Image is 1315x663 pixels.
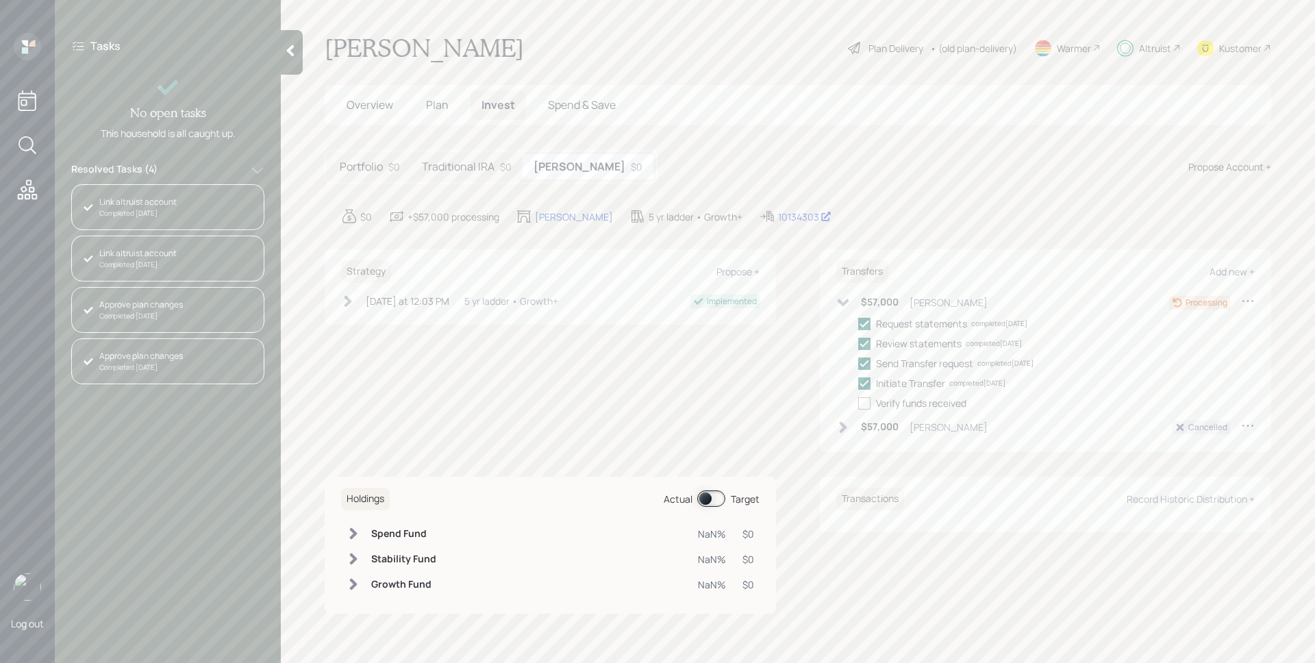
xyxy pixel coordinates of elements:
label: Resolved Tasks ( 4 ) [71,162,158,179]
h6: Spend Fund [371,528,436,540]
div: 10134303 [778,210,831,224]
div: completed [DATE] [949,378,1005,388]
div: $0 [388,160,400,174]
div: Verify funds received [876,396,966,410]
div: Propose + [716,265,760,278]
div: • (old plan-delivery) [930,41,1017,55]
div: [DATE] at 12:03 PM [366,294,449,308]
div: $0 [742,577,754,592]
span: Invest [481,97,515,112]
div: Request statements [876,316,967,331]
div: 5 yr ladder • Growth+ [649,210,742,224]
div: Plan Delivery [868,41,923,55]
h6: $57,000 [861,421,899,433]
div: completed [DATE] [966,338,1022,349]
div: NaN% [698,527,726,541]
div: Approve plan changes [99,299,183,311]
span: Overview [347,97,393,112]
div: Link altruist account [99,196,177,208]
div: Log out [11,617,44,630]
label: Tasks [90,38,121,53]
div: [PERSON_NAME] [910,295,988,310]
div: Completed [DATE] [99,362,183,373]
div: 5 yr ladder • Growth+ [464,294,558,308]
div: Implemented [707,295,757,308]
div: Cancelled [1188,421,1227,434]
div: NaN% [698,577,726,592]
div: $0 [631,160,642,174]
div: This household is all caught up. [101,126,236,140]
h6: Transactions [836,488,904,510]
div: Review statements [876,336,962,351]
div: NaN% [698,552,726,566]
div: Add new + [1210,265,1255,278]
h5: Traditional IRA [422,160,494,173]
div: $0 [500,160,512,174]
h6: Transfers [836,260,888,283]
div: Actual [664,492,692,506]
div: completed [DATE] [977,358,1034,368]
div: completed [DATE] [971,318,1027,329]
div: [PERSON_NAME] [910,420,988,434]
div: $0 [360,210,372,224]
h6: $57,000 [861,297,899,308]
div: Warmer [1057,41,1091,55]
h6: Stability Fund [371,553,436,565]
div: Approve plan changes [99,350,183,362]
h5: [PERSON_NAME] [534,160,625,173]
div: Send Transfer request [876,356,973,371]
h6: Growth Fund [371,579,436,590]
div: Completed [DATE] [99,311,183,321]
div: Target [731,492,760,506]
h6: Holdings [341,488,390,510]
div: Altruist [1139,41,1171,55]
div: Link altruist account [99,247,177,260]
div: Kustomer [1219,41,1262,55]
div: $0 [742,527,754,541]
h5: Portfolio [340,160,383,173]
img: james-distasi-headshot.png [14,573,41,601]
div: Record Historic Distribution + [1127,492,1255,505]
span: Plan [426,97,449,112]
div: Initiate Transfer [876,376,945,390]
h4: No open tasks [130,105,206,121]
div: [PERSON_NAME] [535,210,613,224]
div: Completed [DATE] [99,260,177,270]
div: $0 [742,552,754,566]
div: Propose Account + [1188,160,1271,174]
span: Spend & Save [548,97,616,112]
div: +$57,000 processing [408,210,499,224]
h6: Strategy [341,260,391,283]
h1: [PERSON_NAME] [325,33,524,63]
div: Processing [1186,297,1227,309]
div: Completed [DATE] [99,208,177,218]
